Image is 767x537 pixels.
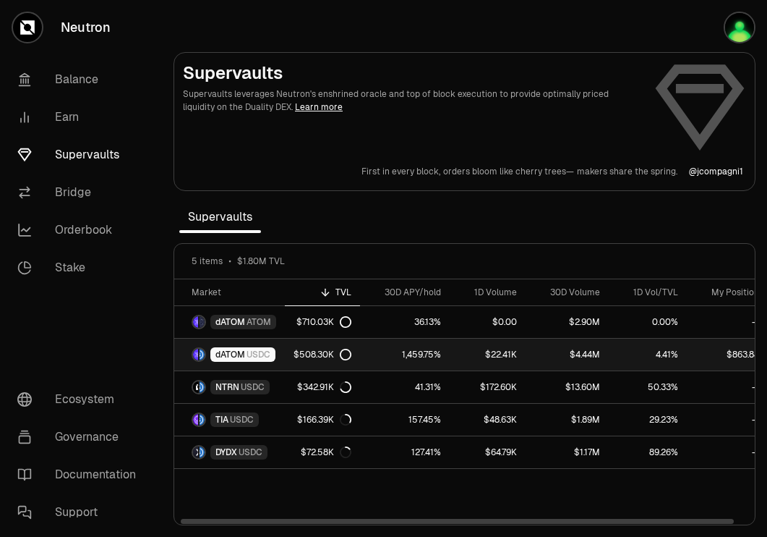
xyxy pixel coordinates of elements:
a: $13.60M [526,371,609,403]
span: TIA [215,414,228,426]
img: TIA Logo [193,414,198,426]
a: $1.89M [526,404,609,436]
div: My Position [695,287,759,298]
a: $2.90M [526,306,609,338]
a: Balance [6,61,156,98]
a: @jcompagni1 [689,166,743,177]
a: DYDX LogoUSDC LogoDYDXUSDC [174,436,285,468]
a: Bridge [6,174,156,211]
div: $342.91K [297,381,351,393]
img: DYDX Logo [193,447,198,458]
a: 4.41% [609,339,687,371]
span: ATOM [247,316,271,328]
a: 50.33% [609,371,687,403]
a: 157.45% [360,404,450,436]
img: dATOM Logo [193,349,198,360]
p: makers share the spring. [577,166,677,177]
img: USDC Logo [200,414,205,426]
img: ATOM Logo [200,316,205,328]
span: USDC [230,414,254,426]
a: $4.44M [526,339,609,371]
a: $48.63K [450,404,526,436]
img: USDC Logo [200,349,205,360]
a: Support [6,494,156,531]
p: orders bloom like cherry trees— [443,166,574,177]
a: $508.30K [285,339,360,371]
a: $64.79K [450,436,526,468]
a: Ecosystem [6,381,156,418]
div: $72.58K [301,447,351,458]
a: TIA LogoUSDC LogoTIAUSDC [174,404,285,436]
a: 0.00% [609,306,687,338]
img: USDC Logo [200,447,205,458]
a: Governance [6,418,156,456]
h2: Supervaults [183,62,642,85]
a: Stake [6,249,156,287]
span: dATOM [215,349,245,360]
span: $1.80M TVL [237,255,285,267]
div: $166.39K [297,414,351,426]
span: USDC [241,381,265,393]
span: 5 items [192,255,223,267]
div: 30D APY/hold [369,287,441,298]
a: Learn more [295,101,343,113]
img: dATOM Logo [193,316,198,328]
span: Supervaults [179,203,261,232]
a: 127.41% [360,436,450,468]
img: USDC Logo [200,381,205,393]
span: USDC [247,349,270,360]
a: 36.13% [360,306,450,338]
a: $172.60K [450,371,526,403]
span: DYDX [215,447,237,458]
a: Supervaults [6,136,156,174]
div: 30D Volume [534,287,600,298]
div: TVL [293,287,351,298]
img: Atom Staking [725,13,754,42]
a: Documentation [6,456,156,494]
a: Earn [6,98,156,136]
p: First in every block, [361,166,440,177]
a: 41.31% [360,371,450,403]
span: NTRN [215,381,239,393]
div: $508.30K [293,349,351,360]
div: 1D Volume [458,287,517,298]
a: $710.03K [285,306,360,338]
a: dATOM LogoUSDC LogodATOMUSDC [174,339,285,371]
a: $22.41K [450,339,526,371]
p: @ jcompagni1 [689,166,743,177]
a: Orderbook [6,211,156,249]
a: 1,459.75% [360,339,450,371]
a: dATOM LogoATOM LogodATOMATOM [174,306,285,338]
a: NTRN LogoUSDC LogoNTRNUSDC [174,371,285,403]
img: NTRN Logo [193,381,198,393]
a: $1.17M [526,436,609,468]
a: $0.00 [450,306,526,338]
a: 89.26% [609,436,687,468]
span: USDC [239,447,262,458]
a: $72.58K [285,436,360,468]
a: $342.91K [285,371,360,403]
a: First in every block,orders bloom like cherry trees—makers share the spring. [361,166,677,177]
div: 1D Vol/TVL [617,287,678,298]
div: $710.03K [296,316,351,328]
span: dATOM [215,316,245,328]
div: Market [192,287,276,298]
p: Supervaults leverages Neutron's enshrined oracle and top of block execution to provide optimally ... [183,88,642,114]
a: 29.23% [609,404,687,436]
a: $166.39K [285,404,360,436]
